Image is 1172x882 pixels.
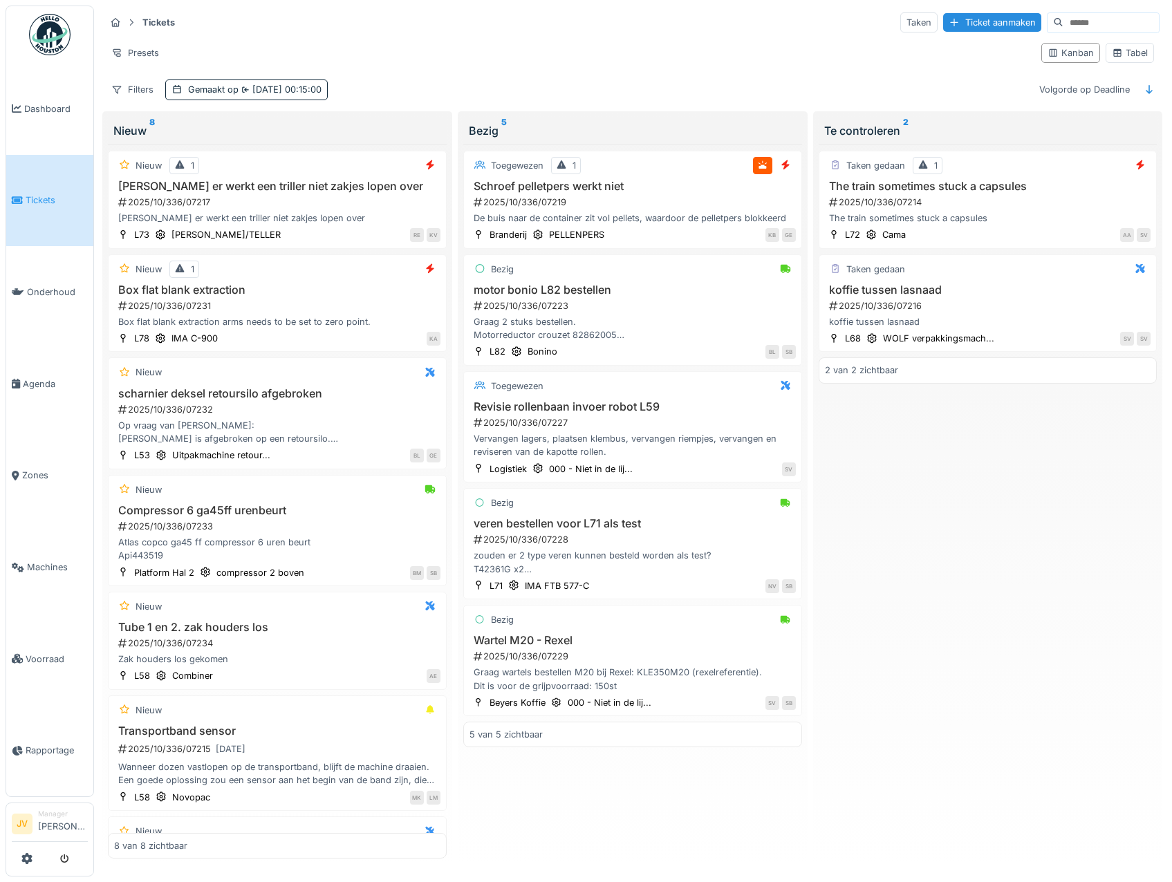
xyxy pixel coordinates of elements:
[136,366,162,379] div: Nieuw
[6,430,93,522] a: Zones
[472,650,796,663] div: 2025/10/336/07229
[824,122,1152,139] div: Te controleren
[6,246,93,338] a: Onderhoud
[105,79,160,100] div: Filters
[491,159,543,172] div: Toegewezen
[23,377,88,391] span: Agenda
[903,122,909,139] sup: 2
[549,228,604,241] div: PELLENPERS
[1137,332,1151,346] div: SV
[782,345,796,359] div: SB
[469,212,796,225] div: De buis naar de container zit vol pellets, waardoor de pelletpers blokkeerd
[549,462,633,476] div: 000 - Niet in de lij...
[114,283,440,297] h3: Box flat blank extraction
[6,705,93,797] a: Rapportage
[22,469,88,482] span: Zones
[410,449,424,462] div: BL
[136,263,162,276] div: Nieuw
[782,579,796,593] div: SB
[491,613,514,626] div: Bezig
[1048,46,1094,59] div: Kanban
[845,228,860,241] div: L72
[825,283,1151,297] h3: koffie tussen lasnaad
[134,566,194,579] div: Platform Hal 2
[114,387,440,400] h3: scharnier deksel retoursilo afgebroken
[882,228,906,241] div: Cama
[490,462,527,476] div: Logistiek
[573,159,576,172] div: 1
[469,634,796,647] h3: Wartel M20 - Rexel
[27,561,88,574] span: Machines
[171,228,281,241] div: [PERSON_NAME]/TELLER
[12,809,88,842] a: JV Manager[PERSON_NAME]
[24,102,88,115] span: Dashboard
[114,724,440,738] h3: Transportband sensor
[1137,228,1151,242] div: SV
[191,159,194,172] div: 1
[172,791,210,804] div: Novopac
[469,517,796,530] h3: veren bestellen voor L71 als test
[900,12,938,32] div: Taken
[469,549,796,575] div: zouden er 2 type veren kunnen besteld worden als test? T42361G x2 T42602D x2 Niko
[469,666,796,692] div: Graag wartels bestellen M20 bij Rexel: KLE350M20 (rexelreferentie). Dit is voor de grijpvoorraad:...
[6,63,93,155] a: Dashboard
[38,809,88,838] li: [PERSON_NAME]
[239,84,322,95] span: [DATE] 00:15:00
[117,637,440,650] div: 2025/10/336/07234
[490,228,527,241] div: Branderij
[26,744,88,757] span: Rapportage
[6,338,93,430] a: Agenda
[491,379,543,393] div: Toegewezen
[491,496,514,509] div: Bezig
[136,600,162,613] div: Nieuw
[134,228,149,241] div: L73
[825,364,898,377] div: 2 van 2 zichtbaar
[27,285,88,299] span: Onderhoud
[172,669,213,682] div: Combiner
[136,704,162,717] div: Nieuw
[469,122,797,139] div: Bezig
[472,533,796,546] div: 2025/10/336/07228
[134,449,150,462] div: L53
[782,462,796,476] div: SV
[501,122,507,139] sup: 5
[469,728,543,741] div: 5 van 5 zichtbaar
[117,196,440,209] div: 2025/10/336/07217
[568,696,651,709] div: 000 - Niet in de lij...
[114,839,187,852] div: 8 van 8 zichtbaar
[782,228,796,242] div: GE
[117,403,440,416] div: 2025/10/336/07232
[765,579,779,593] div: NV
[469,283,796,297] h3: motor bonio L82 bestellen
[490,579,503,592] div: L71
[216,566,304,579] div: compressor 2 boven
[114,315,440,328] div: Box flat blank extraction arms needs to be set to zero point.
[29,14,71,55] img: Badge_color-CXgf-gQk.svg
[114,180,440,193] h3: [PERSON_NAME] er werkt een triller niet zakjes lopen over
[191,263,194,276] div: 1
[410,566,424,580] div: BM
[6,521,93,613] a: Machines
[491,263,514,276] div: Bezig
[472,196,796,209] div: 2025/10/336/07219
[782,696,796,710] div: SB
[427,332,440,346] div: KA
[828,196,1151,209] div: 2025/10/336/07214
[825,315,1151,328] div: koffie tussen lasnaad
[6,155,93,247] a: Tickets
[846,263,905,276] div: Taken gedaan
[1120,228,1134,242] div: AA
[114,760,440,787] div: Wanneer dozen vastlopen op de transportband, blijft de machine draaien. Een goede oplossing zou e...
[117,520,440,533] div: 2025/10/336/07233
[172,449,270,462] div: Uitpakmachine retour...
[38,809,88,819] div: Manager
[410,791,424,805] div: MK
[216,742,245,756] div: [DATE]
[113,122,441,139] div: Nieuw
[137,16,180,29] strong: Tickets
[469,432,796,458] div: Vervangen lagers, plaatsen klembus, vervangen riempjes, vervangen en reviseren van de kapotte rol...
[828,299,1151,312] div: 2025/10/336/07216
[934,159,938,172] div: 1
[528,345,557,358] div: Bonino
[427,791,440,805] div: LM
